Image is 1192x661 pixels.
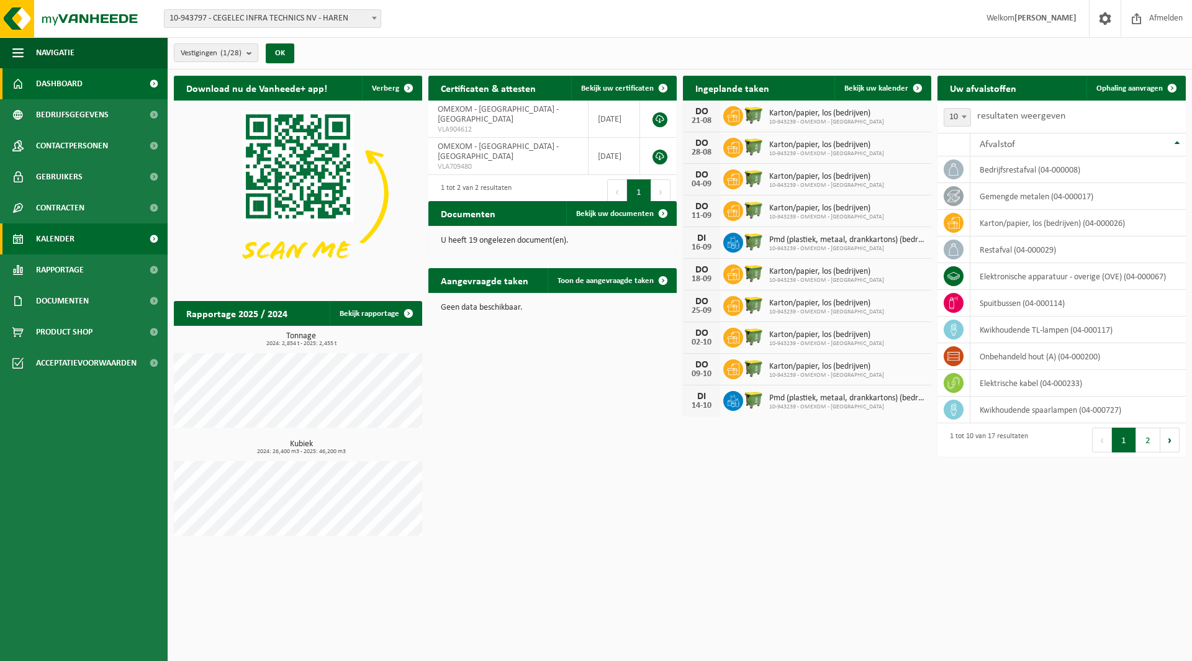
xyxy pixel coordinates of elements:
span: Verberg [372,84,399,92]
td: onbehandeld hout (A) (04-000200) [970,343,1186,370]
td: bedrijfsrestafval (04-000008) [970,156,1186,183]
div: 16-09 [689,243,714,252]
img: WB-1100-HPE-GN-50 [743,389,764,410]
count: (1/28) [220,49,242,57]
h2: Ingeplande taken [683,76,782,100]
img: WB-1100-HPE-GN-50 [743,104,764,125]
span: Navigatie [36,37,74,68]
td: kwikhoudende TL-lampen (04-000117) [970,317,1186,343]
img: WB-1100-HPE-GN-50 [743,168,764,189]
a: Ophaling aanvragen [1086,76,1185,101]
span: Product Shop [36,317,93,348]
span: Karton/papier, los (bedrijven) [769,204,884,214]
a: Bekijk uw kalender [834,76,930,101]
button: Vestigingen(1/28) [174,43,258,62]
div: 28-08 [689,148,714,157]
div: DO [689,170,714,180]
span: 10-943239 - OMEXOM - [GEOGRAPHIC_DATA] [769,214,884,221]
div: 1 tot 2 van 2 resultaten [435,178,512,205]
label: resultaten weergeven [977,111,1065,121]
span: Karton/papier, los (bedrijven) [769,267,884,277]
h3: Kubiek [180,440,422,455]
div: DO [689,265,714,275]
button: Previous [1092,428,1112,452]
a: Bekijk uw documenten [566,201,675,226]
a: Toon de aangevraagde taken [548,268,675,293]
span: OMEXOM - [GEOGRAPHIC_DATA] - [GEOGRAPHIC_DATA] [438,105,559,124]
button: Next [651,179,670,204]
a: Bekijk uw certificaten [571,76,675,101]
td: elektrische kabel (04-000233) [970,370,1186,397]
div: DO [689,297,714,307]
span: Karton/papier, los (bedrijven) [769,362,884,372]
span: 10-943797 - CEGELEC INFRA TECHNICS NV - HAREN [165,10,381,27]
strong: [PERSON_NAME] [1014,14,1077,23]
div: DO [689,138,714,148]
span: Karton/papier, los (bedrijven) [769,109,884,119]
span: Bedrijfsgegevens [36,99,109,130]
img: WB-1100-HPE-GN-50 [743,231,764,252]
img: WB-1100-HPE-GN-50 [743,357,764,379]
span: 10-943239 - OMEXOM - [GEOGRAPHIC_DATA] [769,308,884,316]
span: Karton/papier, los (bedrijven) [769,299,884,308]
button: 2 [1136,428,1160,452]
div: 14-10 [689,402,714,410]
span: Ophaling aanvragen [1096,84,1163,92]
h2: Download nu de Vanheede+ app! [174,76,340,100]
span: Rapportage [36,254,84,286]
td: karton/papier, los (bedrijven) (04-000026) [970,210,1186,236]
div: 09-10 [689,370,714,379]
td: spuitbussen (04-000114) [970,290,1186,317]
span: 10-943239 - OMEXOM - [GEOGRAPHIC_DATA] [769,372,884,379]
button: Previous [607,179,627,204]
h3: Tonnage [180,332,422,347]
div: DI [689,392,714,402]
span: 10-943239 - OMEXOM - [GEOGRAPHIC_DATA] [769,245,925,253]
div: DI [689,233,714,243]
span: OMEXOM - [GEOGRAPHIC_DATA] - [GEOGRAPHIC_DATA] [438,142,559,161]
a: Bekijk rapportage [330,301,421,326]
span: 10-943239 - OMEXOM - [GEOGRAPHIC_DATA] [769,150,884,158]
div: 11-09 [689,212,714,220]
div: DO [689,202,714,212]
span: Contracten [36,192,84,223]
span: 10-943239 - OMEXOM - [GEOGRAPHIC_DATA] [769,403,925,411]
button: Next [1160,428,1180,452]
div: DO [689,360,714,370]
span: VLA904612 [438,125,579,135]
div: 25-09 [689,307,714,315]
h2: Rapportage 2025 / 2024 [174,301,300,325]
span: Gebruikers [36,161,83,192]
h2: Certificaten & attesten [428,76,548,100]
span: 10 [944,109,970,126]
span: 10 [944,108,971,127]
span: Karton/papier, los (bedrijven) [769,140,884,150]
span: VLA709480 [438,162,579,172]
td: [DATE] [589,101,640,138]
p: U heeft 19 ongelezen document(en). [441,236,664,245]
span: 2024: 26,400 m3 - 2025: 46,200 m3 [180,449,422,455]
td: [DATE] [589,138,640,175]
td: restafval (04-000029) [970,236,1186,263]
span: Acceptatievoorwaarden [36,348,137,379]
button: Verberg [362,76,421,101]
span: Pmd (plastiek, metaal, drankkartons) (bedrijven) [769,235,925,245]
span: Kalender [36,223,74,254]
span: Bekijk uw certificaten [581,84,654,92]
span: Vestigingen [181,44,242,63]
div: 04-09 [689,180,714,189]
span: 10-943239 - OMEXOM - [GEOGRAPHIC_DATA] [769,340,884,348]
p: Geen data beschikbaar. [441,304,664,312]
span: Dashboard [36,68,83,99]
td: kwikhoudende spaarlampen (04-000727) [970,397,1186,423]
span: Karton/papier, los (bedrijven) [769,172,884,182]
img: WB-1100-HPE-GN-50 [743,136,764,157]
div: DO [689,107,714,117]
span: 10-943797 - CEGELEC INFRA TECHNICS NV - HAREN [164,9,381,28]
img: WB-1100-HPE-GN-50 [743,263,764,284]
td: elektronische apparatuur - overige (OVE) (04-000067) [970,263,1186,290]
h2: Aangevraagde taken [428,268,541,292]
span: 10-943239 - OMEXOM - [GEOGRAPHIC_DATA] [769,119,884,126]
button: 1 [627,179,651,204]
button: OK [266,43,294,63]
